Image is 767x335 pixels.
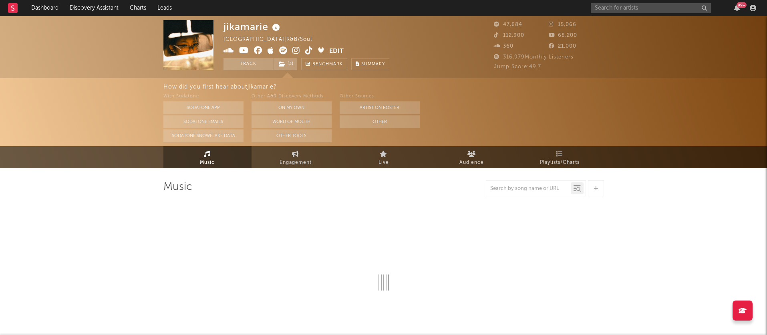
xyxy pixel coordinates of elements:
a: Engagement [252,146,340,168]
span: ( 3 ) [274,58,298,70]
button: (3) [274,58,297,70]
div: Other A&R Discovery Methods [252,92,332,101]
span: 68,200 [549,33,577,38]
button: Other [340,115,420,128]
button: Sodatone Snowflake Data [163,129,244,142]
span: 15,066 [549,22,576,27]
span: 112,900 [494,33,524,38]
input: Search by song name or URL [486,186,571,192]
div: [GEOGRAPHIC_DATA] | R&B/Soul [223,35,321,44]
button: Word Of Mouth [252,115,332,128]
span: Jump Score: 49.7 [494,64,541,69]
span: 316,979 Monthly Listeners [494,54,574,60]
a: Music [163,146,252,168]
span: Benchmark [312,60,343,69]
button: Other Tools [252,129,332,142]
div: Other Sources [340,92,420,101]
a: Benchmark [301,58,347,70]
button: Sodatone Emails [163,115,244,128]
a: Audience [428,146,516,168]
span: Audience [459,158,484,167]
button: 99+ [734,5,740,11]
div: jikamarie [223,20,282,33]
span: 21,000 [549,44,576,49]
button: Track [223,58,274,70]
a: Live [340,146,428,168]
button: On My Own [252,101,332,114]
span: Music [200,158,215,167]
button: Edit [329,46,344,57]
span: Engagement [280,158,312,167]
button: Sodatone App [163,101,244,114]
button: Summary [351,58,389,70]
div: With Sodatone [163,92,244,101]
span: Playlists/Charts [540,158,580,167]
span: 360 [494,44,513,49]
div: 99 + [737,2,747,8]
input: Search for artists [591,3,711,13]
span: Summary [361,62,385,67]
a: Playlists/Charts [516,146,604,168]
span: Live [378,158,389,167]
span: 47,684 [494,22,522,27]
button: Artist on Roster [340,101,420,114]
